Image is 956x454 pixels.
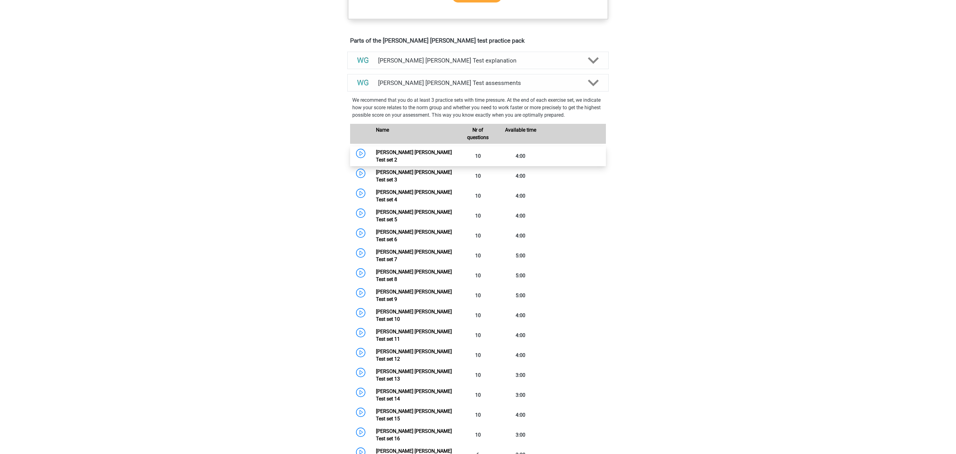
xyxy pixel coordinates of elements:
[355,75,371,91] img: watson glaser test assessments
[376,149,452,163] a: [PERSON_NAME] [PERSON_NAME] Test set 2
[355,53,371,68] img: watson glaser test explanations
[376,368,452,382] a: [PERSON_NAME] [PERSON_NAME] Test set 13
[345,52,611,69] a: explanations [PERSON_NAME] [PERSON_NAME] Test explanation
[350,37,606,44] h4: Parts of the [PERSON_NAME] [PERSON_NAME] test practice pack
[376,388,452,402] a: [PERSON_NAME] [PERSON_NAME] Test set 14
[376,428,452,442] a: [PERSON_NAME] [PERSON_NAME] Test set 16
[352,96,604,119] p: We recommend that you do at least 3 practice sets with time pressure. At the end of each exercise...
[376,269,452,282] a: [PERSON_NAME] [PERSON_NAME] Test set 8
[376,408,452,422] a: [PERSON_NAME] [PERSON_NAME] Test set 15
[376,169,452,183] a: [PERSON_NAME] [PERSON_NAME] Test set 3
[376,329,452,342] a: [PERSON_NAME] [PERSON_NAME] Test set 11
[376,309,452,322] a: [PERSON_NAME] [PERSON_NAME] Test set 10
[499,126,542,141] div: Available time
[378,79,578,87] h4: [PERSON_NAME] [PERSON_NAME] Test assessments
[376,349,452,362] a: [PERSON_NAME] [PERSON_NAME] Test set 12
[345,74,611,91] a: assessments [PERSON_NAME] [PERSON_NAME] Test assessments
[378,57,578,64] h4: [PERSON_NAME] [PERSON_NAME] Test explanation
[457,126,499,141] div: Nr of questions
[376,249,452,262] a: [PERSON_NAME] [PERSON_NAME] Test set 7
[371,126,457,141] div: Name
[376,209,452,222] a: [PERSON_NAME] [PERSON_NAME] Test set 5
[376,289,452,302] a: [PERSON_NAME] [PERSON_NAME] Test set 9
[376,189,452,203] a: [PERSON_NAME] [PERSON_NAME] Test set 4
[376,229,452,242] a: [PERSON_NAME] [PERSON_NAME] Test set 6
